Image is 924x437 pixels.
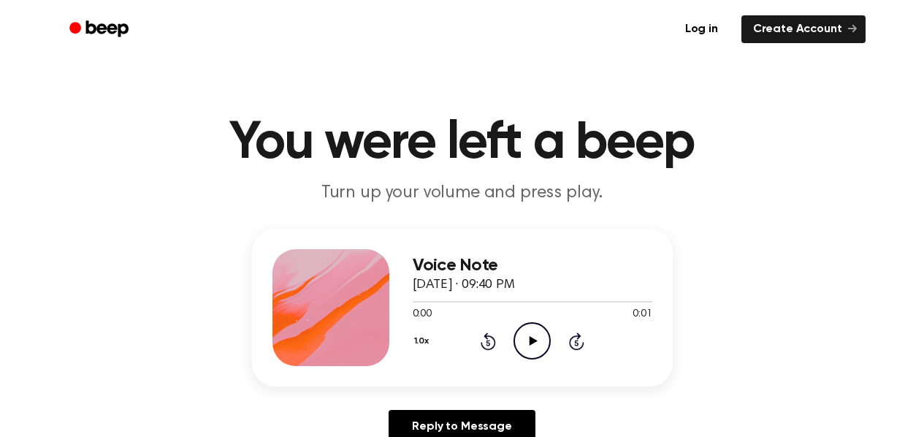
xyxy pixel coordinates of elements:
span: 0:00 [413,307,432,322]
h1: You were left a beep [88,117,836,170]
p: Turn up your volume and press play. [182,181,743,205]
span: 0:01 [633,307,652,322]
a: Create Account [741,15,866,43]
a: Beep [59,15,142,44]
h3: Voice Note [413,256,652,275]
span: [DATE] · 09:40 PM [413,278,515,292]
button: 1.0x [413,329,435,354]
a: Log in [671,12,733,46]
